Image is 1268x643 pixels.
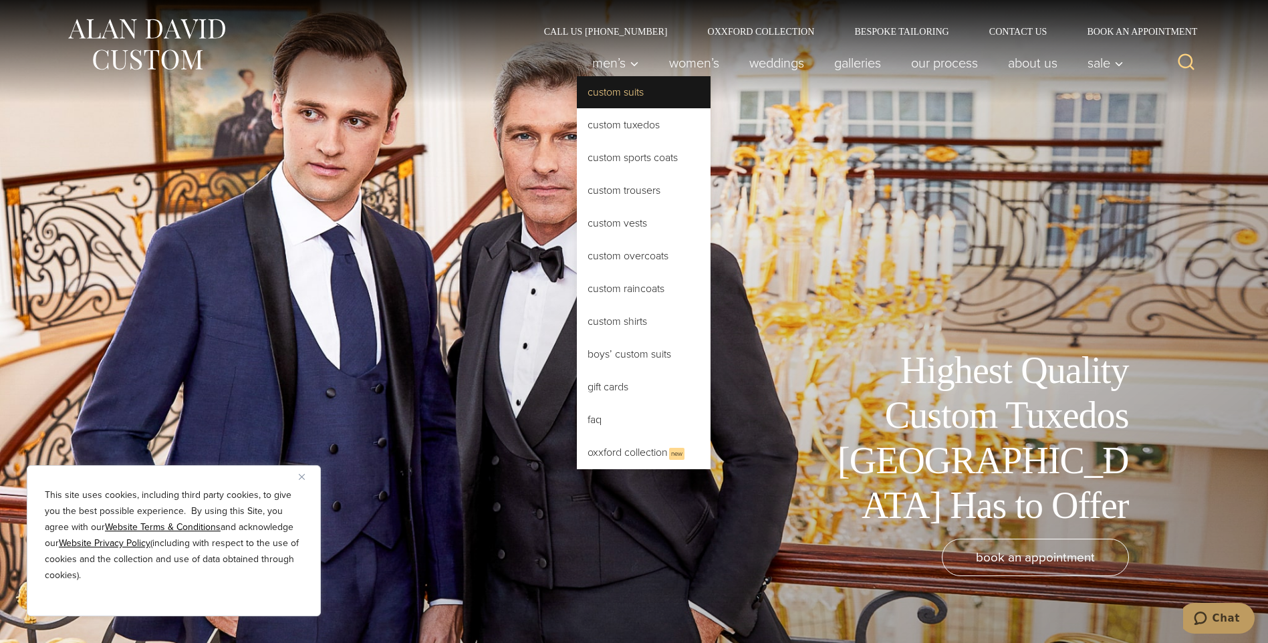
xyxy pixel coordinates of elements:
[577,436,711,469] a: Oxxford CollectionNew
[577,174,711,207] a: Custom Trousers
[524,27,688,36] a: Call Us [PHONE_NUMBER]
[734,49,819,76] a: weddings
[976,547,1095,567] span: book an appointment
[942,539,1129,576] a: book an appointment
[1170,47,1202,79] button: View Search Form
[577,371,711,403] a: Gift Cards
[524,27,1202,36] nav: Secondary Navigation
[577,142,711,174] a: Custom Sports Coats
[577,49,1130,76] nav: Primary Navigation
[66,15,227,74] img: Alan David Custom
[687,27,834,36] a: Oxxford Collection
[105,520,221,534] a: Website Terms & Conditions
[577,240,711,272] a: Custom Overcoats
[819,49,896,76] a: Galleries
[969,27,1067,36] a: Contact Us
[669,448,684,460] span: New
[577,207,711,239] a: Custom Vests
[828,348,1129,528] h1: Highest Quality Custom Tuxedos [GEOGRAPHIC_DATA] Has to Offer
[577,109,711,141] a: Custom Tuxedos
[896,49,993,76] a: Our Process
[834,27,969,36] a: Bespoke Tailoring
[577,49,654,76] button: Men’s sub menu toggle
[1072,49,1130,76] button: Sale sub menu toggle
[577,338,711,370] a: Boys’ Custom Suits
[299,474,305,480] img: Close
[577,305,711,338] a: Custom Shirts
[299,469,315,485] button: Close
[577,404,711,436] a: FAQ
[59,536,150,550] a: Website Privacy Policy
[577,273,711,305] a: Custom Raincoats
[1183,603,1255,636] iframe: Opens a widget where you can chat to one of our agents
[577,76,711,108] a: Custom Suits
[654,49,734,76] a: Women’s
[993,49,1072,76] a: About Us
[1067,27,1202,36] a: Book an Appointment
[45,487,303,584] p: This site uses cookies, including third party cookies, to give you the best possible experience. ...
